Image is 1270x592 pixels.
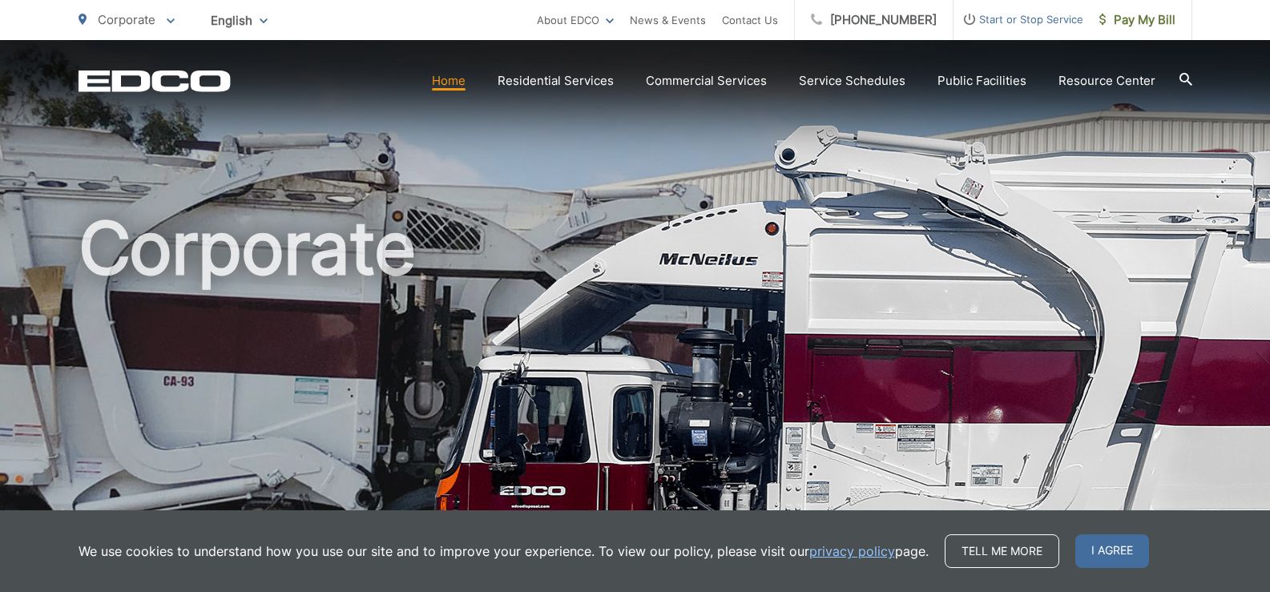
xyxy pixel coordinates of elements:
a: News & Events [630,10,706,30]
a: Service Schedules [799,71,905,91]
span: Pay My Bill [1099,10,1175,30]
a: Resource Center [1058,71,1155,91]
a: Commercial Services [646,71,767,91]
a: EDCD logo. Return to the homepage. [79,70,231,92]
a: Home [432,71,466,91]
a: Public Facilities [937,71,1026,91]
span: I agree [1075,534,1149,568]
a: Contact Us [722,10,778,30]
p: We use cookies to understand how you use our site and to improve your experience. To view our pol... [79,542,929,561]
a: Residential Services [498,71,614,91]
a: privacy policy [809,542,895,561]
span: Corporate [98,12,155,27]
span: English [199,6,280,34]
a: Tell me more [945,534,1059,568]
a: About EDCO [537,10,614,30]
